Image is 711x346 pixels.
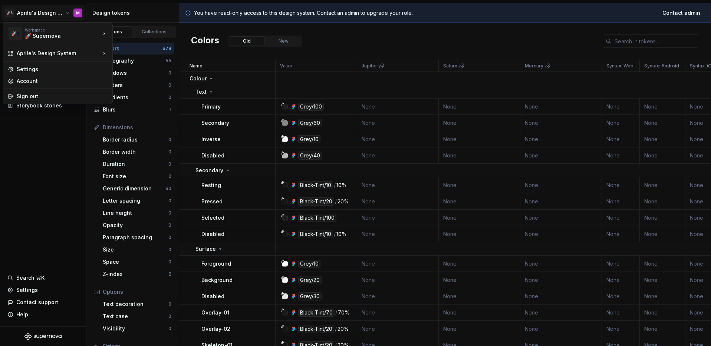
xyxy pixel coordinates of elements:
[17,93,108,100] div: Sign out
[17,77,108,85] div: Account
[9,27,22,40] div: 🚀S
[17,50,101,57] div: Aprile's Design System
[17,66,108,73] div: Settings
[25,28,101,32] div: Workspace
[25,32,88,40] div: 🚀 Supernova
